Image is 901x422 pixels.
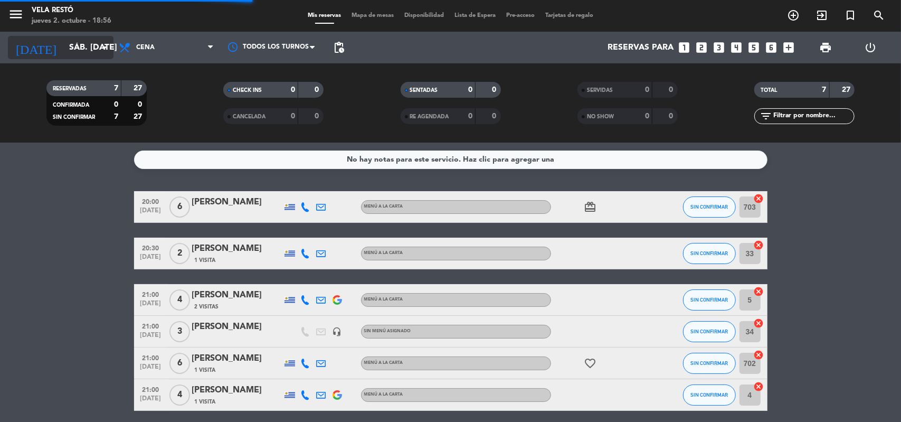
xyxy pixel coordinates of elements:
span: Disponibilidad [399,13,449,18]
span: Menú a la carta [364,204,403,209]
i: cancel [754,286,764,297]
span: [DATE] [138,254,164,266]
div: jueves 2. octubre - 18:56 [32,16,111,26]
span: SIN CONFIRMAR [690,392,728,398]
span: Reservas para [608,43,674,53]
strong: 0 [315,86,321,93]
span: 2 Visitas [195,303,219,311]
i: cancel [754,350,764,360]
span: CONFIRMADA [53,102,89,108]
span: Mis reservas [302,13,346,18]
div: LOG OUT [848,32,893,63]
button: SIN CONFIRMAR [683,289,736,311]
span: Tarjetas de regalo [540,13,599,18]
span: Lista de Espera [449,13,501,18]
i: add_circle_outline [787,9,800,22]
span: Menú a la carta [364,251,403,255]
input: Filtrar por nombre... [772,110,854,122]
span: Sin menú asignado [364,329,411,333]
strong: 0 [468,112,472,120]
i: looks_6 [765,41,779,54]
i: turned_in_not [844,9,857,22]
i: add_box [782,41,796,54]
span: 2 [169,243,190,264]
i: headset_mic [333,327,342,336]
span: TOTAL [761,88,777,93]
i: exit_to_app [815,9,828,22]
div: [PERSON_NAME] [192,288,282,302]
span: [DATE] [138,207,164,219]
img: google-logo.png [333,295,342,305]
i: filter_list [760,110,772,123]
span: CHECK INS [233,88,262,93]
span: SIN CONFIRMAR [690,329,728,334]
strong: 0 [492,86,498,93]
strong: 0 [291,112,295,120]
span: SERVIDAS [587,88,613,93]
div: [PERSON_NAME] [192,195,282,209]
span: SIN CONFIRMAR [690,250,728,256]
i: cancel [754,381,764,392]
span: 4 [169,289,190,311]
span: [DATE] [138,395,164,407]
span: 21:00 [138,383,164,395]
strong: 27 [842,86,852,93]
strong: 0 [315,112,321,120]
span: pending_actions [333,41,345,54]
span: Mapa de mesas [346,13,399,18]
span: 6 [169,196,190,218]
strong: 0 [669,112,675,120]
div: Vela Restó [32,5,111,16]
span: print [819,41,832,54]
span: 21:00 [138,288,164,300]
button: SIN CONFIRMAR [683,385,736,406]
i: arrow_drop_down [98,41,111,54]
span: 1 Visita [195,398,216,406]
strong: 7 [114,113,118,120]
span: [DATE] [138,300,164,312]
strong: 0 [645,112,649,120]
strong: 0 [138,101,144,108]
span: RE AGENDADA [410,114,449,119]
span: SIN CONFIRMAR [690,297,728,303]
span: Menú a la carta [364,297,403,302]
div: [PERSON_NAME] [192,242,282,256]
span: SENTADAS [410,88,438,93]
button: SIN CONFIRMAR [683,321,736,342]
div: [PERSON_NAME] [192,352,282,365]
span: 6 [169,353,190,374]
span: 20:30 [138,241,164,254]
span: 21:00 [138,320,164,332]
span: 21:00 [138,351,164,363]
i: search [872,9,885,22]
span: 1 Visita [195,366,216,374]
i: cancel [754,240,764,250]
button: menu [8,6,24,26]
strong: 0 [669,86,675,93]
span: [DATE] [138,332,164,344]
strong: 0 [291,86,295,93]
i: cancel [754,193,764,204]
span: CANCELADA [233,114,265,119]
strong: 0 [492,112,498,120]
span: Cena [136,44,155,51]
span: 1 Visita [195,256,216,265]
strong: 7 [114,85,118,92]
span: 20:00 [138,195,164,207]
i: cancel [754,318,764,329]
span: 4 [169,385,190,406]
span: SIN CONFIRMAR [690,360,728,366]
span: SIN CONFIRMAR [53,115,95,120]
span: [DATE] [138,363,164,376]
span: RESERVADAS [53,86,87,91]
strong: 7 [822,86,827,93]
span: 3 [169,321,190,342]
i: power_settings_new [864,41,877,54]
div: [PERSON_NAME] [192,320,282,334]
span: Menú a la carta [364,361,403,365]
i: looks_4 [730,41,744,54]
strong: 0 [468,86,472,93]
button: SIN CONFIRMAR [683,243,736,264]
i: favorite_border [584,357,597,370]
span: Pre-acceso [501,13,540,18]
